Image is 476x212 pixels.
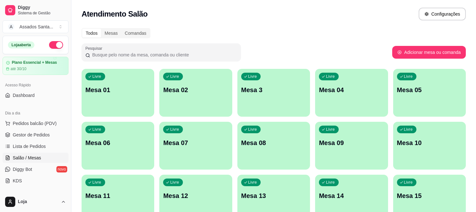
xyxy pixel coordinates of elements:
button: LivreMesa 3 [237,69,310,117]
p: Livre [404,127,413,132]
article: até 30/10 [11,66,26,71]
p: Mesa 14 [319,191,384,200]
button: Alterar Status [49,41,63,49]
a: Salão / Mesas [3,153,69,163]
p: Livre [92,180,101,185]
button: Adicionar mesa ou comanda [392,46,466,59]
div: Todos [82,29,101,38]
div: Acesso Rápido [3,80,69,90]
a: Plano Essencial + Mesasaté 30/10 [3,57,69,75]
button: LivreMesa 05 [393,69,466,117]
span: Dashboard [13,92,35,99]
input: Pesquisar [90,52,237,58]
p: Livre [170,127,179,132]
div: Assados Santa ... [19,24,53,30]
span: KDS [13,178,22,184]
p: Livre [404,180,413,185]
p: Mesa 15 [397,191,462,200]
button: LivreMesa 08 [237,122,310,170]
p: Livre [326,127,335,132]
label: Pesquisar [85,46,105,51]
button: LivreMesa 04 [315,69,388,117]
article: Plano Essencial + Mesas [12,60,57,65]
button: Configurações [419,8,466,20]
span: Gestor de Pedidos [13,132,50,138]
a: DiggySistema de Gestão [3,3,69,18]
button: LivreMesa 07 [159,122,232,170]
p: Mesa 07 [163,138,228,147]
p: Mesa 02 [163,85,228,94]
span: Sistema de Gestão [18,11,66,16]
p: Livre [92,74,101,79]
span: Diggy Bot [13,166,32,172]
h2: Atendimento Salão [82,9,148,19]
p: Livre [326,180,335,185]
p: Mesa 3 [241,85,306,94]
div: Comandas [121,29,150,38]
p: Livre [170,74,179,79]
button: LivreMesa 01 [82,69,154,117]
a: Diggy Botnovo [3,164,69,174]
a: KDS [3,176,69,186]
p: Livre [170,180,179,185]
button: LivreMesa 10 [393,122,466,170]
p: Mesa 10 [397,138,462,147]
p: Mesa 13 [241,191,306,200]
a: Lista de Pedidos [3,141,69,151]
div: Dia a dia [3,108,69,118]
button: LivreMesa 02 [159,69,232,117]
button: Select a team [3,20,69,33]
p: Livre [248,74,257,79]
p: Livre [92,127,101,132]
p: Mesa 01 [85,85,150,94]
span: Salão / Mesas [13,155,41,161]
span: Loja [18,199,58,205]
span: Lista de Pedidos [13,143,46,150]
p: Mesa 11 [85,191,150,200]
div: Mesas [101,29,121,38]
p: Mesa 05 [397,85,462,94]
p: Livre [326,74,335,79]
p: Livre [248,180,257,185]
p: Mesa 12 [163,191,228,200]
p: Mesa 08 [241,138,306,147]
p: Mesa 06 [85,138,150,147]
p: Livre [404,74,413,79]
button: LivreMesa 09 [315,122,388,170]
a: Gestor de Pedidos [3,130,69,140]
button: LivreMesa 06 [82,122,154,170]
span: Pedidos balcão (PDV) [13,120,57,127]
p: Livre [248,127,257,132]
span: A [8,24,14,30]
button: Loja [3,194,69,209]
span: Diggy [18,5,66,11]
div: Loja aberta [8,41,34,48]
p: Mesa 04 [319,85,384,94]
button: Pedidos balcão (PDV) [3,118,69,128]
a: Dashboard [3,90,69,100]
p: Mesa 09 [319,138,384,147]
